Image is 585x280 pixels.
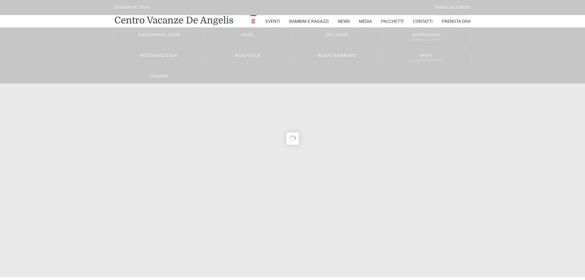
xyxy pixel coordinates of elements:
small: All Season Tennis [381,58,470,63]
a: SistemazioniRooms & Suites [381,32,471,43]
a: Eventi [266,15,280,27]
a: Bambini e Ragazzi [289,15,329,27]
a: Intrattenimento [293,53,382,58]
div: [GEOGRAPHIC_DATA] [114,5,150,10]
a: Contatti [413,15,433,27]
a: SportAll Season Tennis [381,53,471,64]
a: Italiano [114,73,204,79]
div: Riviera Del Conero [435,5,471,10]
a: Pacchetti [381,15,404,27]
a: Hotel [204,32,293,38]
a: [GEOGRAPHIC_DATA] [114,32,204,38]
span: Italiano [149,74,168,79]
a: Media [359,15,372,27]
a: Ristoranti & Bar [114,53,204,58]
small: Rooms & Suites [381,37,470,43]
a: Exclusive [293,32,382,38]
a: Centro Vacanze De Angelis [114,14,233,26]
a: Prenota Ora [442,15,471,27]
a: Beach Club [204,53,293,58]
a: News [338,15,350,27]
